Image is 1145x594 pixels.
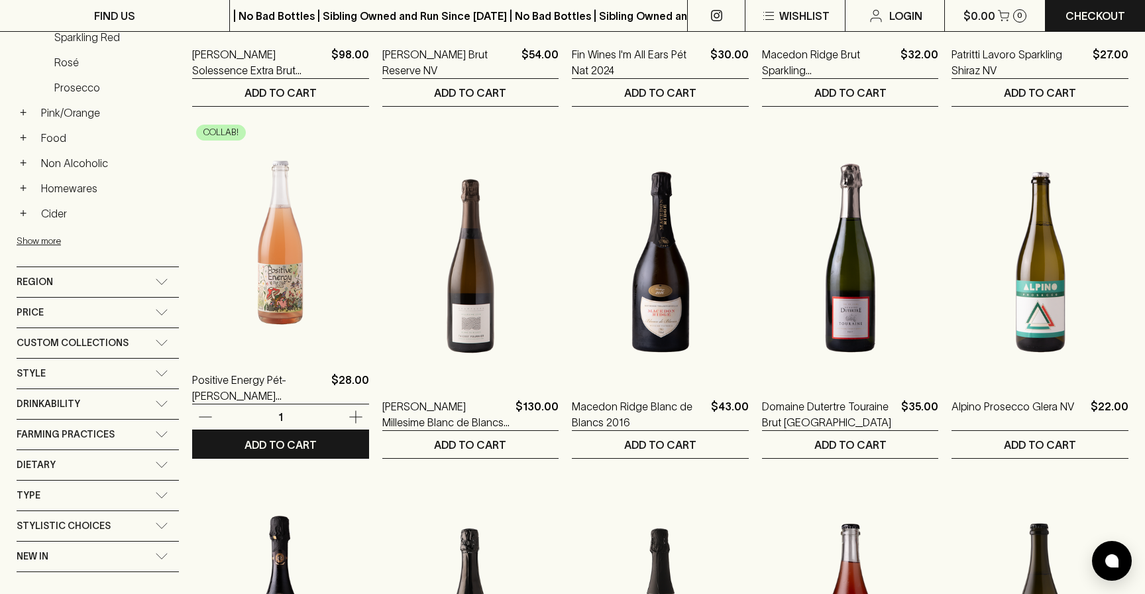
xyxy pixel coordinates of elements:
p: $43.00 [711,398,749,430]
p: $32.00 [900,46,938,78]
span: Price [17,304,44,321]
a: Non Alcoholic [35,152,179,174]
p: Checkout [1065,8,1125,24]
a: Macedon Ridge Blanc de Blancs 2016 [572,398,706,430]
a: Alpino Prosecco Glera NV [952,398,1074,430]
p: $0.00 [963,8,995,24]
p: $22.00 [1091,398,1128,430]
div: Style [17,359,179,388]
p: $30.00 [710,46,749,78]
img: Macedon Ridge Blanc de Blancs 2016 [572,147,749,379]
img: Thierry Fournier Millesime Blanc de Blancs 2018 [382,147,559,379]
div: Stylistic Choices [17,511,179,541]
button: ADD TO CART [762,79,939,106]
p: ADD TO CART [245,437,317,453]
p: $98.00 [331,46,369,78]
span: Drinkability [17,396,80,412]
p: ADD TO CART [814,85,887,101]
p: ADD TO CART [814,437,887,453]
p: $130.00 [516,398,559,430]
a: [PERSON_NAME] Brut Reserve NV [382,46,517,78]
span: Region [17,274,53,290]
a: Rosé [48,51,179,74]
button: + [17,182,30,195]
p: ADD TO CART [1004,85,1076,101]
p: ADD TO CART [434,85,506,101]
a: Homewares [35,177,179,200]
div: New In [17,542,179,571]
span: Custom Collections [17,335,129,351]
a: Sparkling Red [48,26,179,48]
div: Farming Practices [17,420,179,449]
button: Show more [17,227,190,255]
span: Type [17,487,40,504]
div: Type [17,481,179,510]
button: + [17,207,30,220]
button: ADD TO CART [762,431,939,458]
div: Region [17,267,179,297]
a: Food [35,127,179,149]
button: + [17,131,30,145]
span: Style [17,365,46,382]
a: Pink/Orange [35,101,179,124]
button: ADD TO CART [952,431,1128,458]
p: ADD TO CART [434,437,506,453]
div: Custom Collections [17,328,179,358]
p: 0 [1017,12,1022,19]
p: $28.00 [331,372,369,404]
img: Domaine Dutertre Touraine Brut NV [762,147,939,379]
p: FIND US [94,8,135,24]
p: ADD TO CART [624,85,696,101]
button: ADD TO CART [382,431,559,458]
button: ADD TO CART [192,431,369,458]
button: ADD TO CART [952,79,1128,106]
a: Positive Energy Pét-[PERSON_NAME] Blackhearts x Chalmers 2023 [192,372,326,404]
button: + [17,156,30,170]
a: [PERSON_NAME] Solessence Extra Brut Champagne NV [192,46,326,78]
p: ADD TO CART [624,437,696,453]
div: Price [17,298,179,327]
a: Fin Wines I'm All Ears Pét Nat 2024 [572,46,705,78]
button: ADD TO CART [572,79,749,106]
p: $27.00 [1093,46,1128,78]
p: $35.00 [901,398,938,430]
button: ADD TO CART [192,79,369,106]
span: Farming Practices [17,426,115,443]
a: [PERSON_NAME] Millesime Blanc de Blancs 2018 [382,398,511,430]
div: Drinkability [17,389,179,419]
a: Prosecco [48,76,179,99]
button: ADD TO CART [572,431,749,458]
a: Macedon Ridge Brut Sparkling [GEOGRAPHIC_DATA] [762,46,896,78]
span: Stylistic Choices [17,518,111,534]
span: Dietary [17,457,56,473]
a: Domaine Dutertre Touraine Brut [GEOGRAPHIC_DATA] [762,398,897,430]
p: Login [889,8,922,24]
p: Wishlist [779,8,830,24]
img: bubble-icon [1105,554,1118,567]
div: Dietary [17,450,179,480]
p: ADD TO CART [245,85,317,101]
img: Positive Energy Pét-Nat Rosé Blackhearts x Chalmers 2023 [192,120,369,352]
p: $54.00 [521,46,559,78]
span: New In [17,548,48,565]
a: Patritti Lavoro Sparkling Shiraz NV [952,46,1087,78]
img: Alpino Prosecco Glera NV [952,147,1128,379]
p: ADD TO CART [1004,437,1076,453]
button: + [17,106,30,119]
button: ADD TO CART [382,79,559,106]
p: 1 [264,410,296,424]
a: Cider [35,202,179,225]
